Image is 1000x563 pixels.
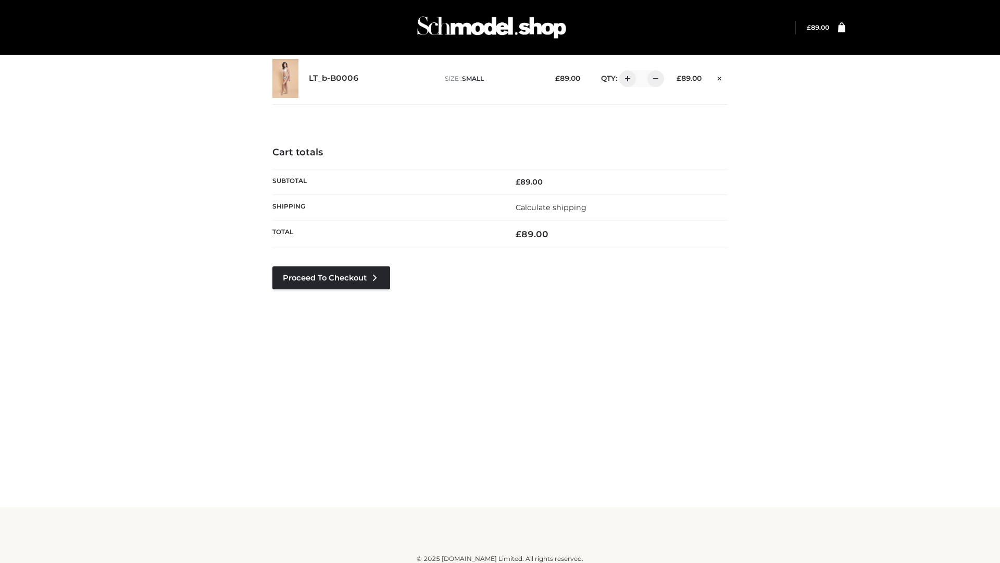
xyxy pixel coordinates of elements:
span: £ [677,74,681,82]
span: £ [516,177,520,187]
th: Shipping [272,194,500,220]
th: Subtotal [272,169,500,194]
a: Proceed to Checkout [272,266,390,289]
div: QTY: [591,70,660,87]
bdi: 89.00 [555,74,580,82]
bdi: 89.00 [807,23,829,31]
p: size : [445,74,539,83]
h4: Cart totals [272,147,728,158]
a: LT_b-B0006 [309,74,359,83]
bdi: 89.00 [516,177,543,187]
span: £ [516,229,521,239]
th: Total [272,221,500,248]
a: Remove this item [712,70,728,84]
img: Schmodel Admin 964 [414,7,570,48]
a: £89.00 [807,23,829,31]
span: £ [807,23,811,31]
a: Calculate shipping [516,203,586,212]
bdi: 89.00 [677,74,702,82]
bdi: 89.00 [516,229,548,239]
img: LT_b-B0006 - SMALL [272,59,298,98]
span: £ [555,74,560,82]
span: SMALL [462,75,484,82]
